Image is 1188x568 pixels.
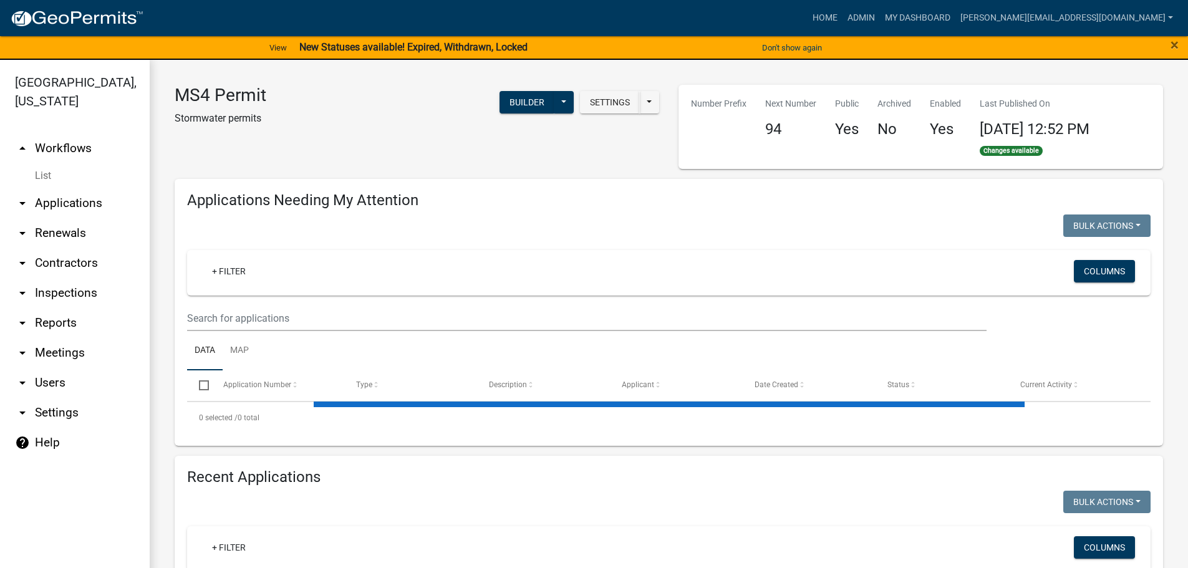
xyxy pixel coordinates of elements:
[175,85,266,106] h3: MS4 Permit
[765,120,816,138] h4: 94
[1063,214,1151,237] button: Bulk Actions
[15,196,30,211] i: arrow_drop_down
[175,111,266,126] p: Stormwater permits
[743,370,876,400] datatable-header-cell: Date Created
[344,370,476,400] datatable-header-cell: Type
[580,91,640,113] button: Settings
[1063,491,1151,513] button: Bulk Actions
[757,37,827,58] button: Don't show again
[489,380,527,389] span: Description
[202,536,256,559] a: + Filter
[199,413,238,422] span: 0 selected /
[15,375,30,390] i: arrow_drop_down
[500,91,554,113] button: Builder
[15,286,30,301] i: arrow_drop_down
[691,97,746,110] p: Number Prefix
[843,6,880,30] a: Admin
[980,97,1089,110] p: Last Published On
[930,120,961,138] h4: Yes
[15,405,30,420] i: arrow_drop_down
[15,345,30,360] i: arrow_drop_down
[15,141,30,156] i: arrow_drop_up
[835,97,859,110] p: Public
[264,37,292,58] a: View
[187,191,1151,209] h4: Applications Needing My Attention
[880,6,955,30] a: My Dashboard
[808,6,843,30] a: Home
[15,256,30,271] i: arrow_drop_down
[187,306,987,331] input: Search for applications
[876,370,1008,400] datatable-header-cell: Status
[223,380,291,389] span: Application Number
[187,370,211,400] datatable-header-cell: Select
[187,402,1151,433] div: 0 total
[610,370,743,400] datatable-header-cell: Applicant
[622,380,654,389] span: Applicant
[15,315,30,330] i: arrow_drop_down
[1008,370,1141,400] datatable-header-cell: Current Activity
[187,331,223,371] a: Data
[877,120,911,138] h4: No
[202,260,256,282] a: + Filter
[187,468,1151,486] h4: Recent Applications
[980,146,1043,156] span: Changes available
[1074,260,1135,282] button: Columns
[1020,380,1072,389] span: Current Activity
[211,370,344,400] datatable-header-cell: Application Number
[356,380,372,389] span: Type
[477,370,610,400] datatable-header-cell: Description
[980,120,1089,138] span: [DATE] 12:52 PM
[755,380,798,389] span: Date Created
[877,97,911,110] p: Archived
[1171,37,1179,52] button: Close
[15,226,30,241] i: arrow_drop_down
[223,331,256,371] a: Map
[765,97,816,110] p: Next Number
[15,435,30,450] i: help
[1074,536,1135,559] button: Columns
[1171,36,1179,54] span: ×
[835,120,859,138] h4: Yes
[887,380,909,389] span: Status
[299,41,528,53] strong: New Statuses available! Expired, Withdrawn, Locked
[955,6,1178,30] a: [PERSON_NAME][EMAIL_ADDRESS][DOMAIN_NAME]
[930,97,961,110] p: Enabled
